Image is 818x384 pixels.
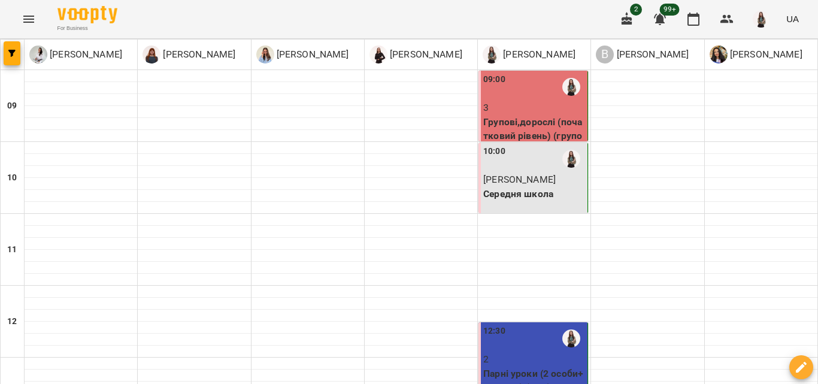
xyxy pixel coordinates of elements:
a: А [PERSON_NAME] [256,46,349,64]
a: К [PERSON_NAME] [369,46,462,64]
span: For Business [57,25,117,32]
button: Menu [14,5,43,34]
label: 12:30 [483,325,505,338]
p: [PERSON_NAME] [47,47,122,62]
p: [PERSON_NAME] [501,47,575,62]
p: [PERSON_NAME] [728,47,802,62]
img: О [29,46,47,64]
p: Групові,дорослі (початковий рівень) (групові дорослі) [483,115,585,158]
div: Катерина Постернак [369,46,462,64]
img: Омельченко Маргарита [562,329,580,347]
p: 2 [483,352,585,367]
h6: 09 [7,99,17,113]
div: Олена Камінська [710,46,802,64]
div: В [596,46,614,64]
label: 09:00 [483,73,505,86]
label: 10:00 [483,145,505,158]
span: UA [786,13,799,25]
img: М [143,46,160,64]
p: [PERSON_NAME] [614,47,689,62]
button: UA [781,8,804,30]
h6: 12 [7,315,17,328]
p: Середня школа [483,187,585,201]
img: А [256,46,274,64]
div: Анастасія Сікунда [256,46,349,64]
a: О [PERSON_NAME] [710,46,802,64]
p: [PERSON_NAME] [160,47,235,62]
img: К [369,46,387,64]
img: 6aba04e32ee3c657c737aeeda4e83600.jpg [753,11,769,28]
a: М [PERSON_NAME] [143,46,235,64]
h6: 11 [7,243,17,256]
p: 3 [483,101,585,115]
span: 2 [630,4,642,16]
p: [PERSON_NAME] [274,47,349,62]
img: О [710,46,728,64]
span: [PERSON_NAME] [483,174,556,185]
div: Васильєва Ірина Дмитрівна [596,46,689,64]
div: Омельченко Маргарита [483,46,575,64]
a: О [PERSON_NAME] [483,46,575,64]
img: Voopty Logo [57,6,117,23]
a: В [PERSON_NAME] [596,46,689,64]
p: [PERSON_NAME] [387,47,462,62]
img: О [483,46,501,64]
img: Омельченко Маргарита [562,78,580,96]
a: О [PERSON_NAME] [29,46,122,64]
h6: 10 [7,171,17,185]
img: Омельченко Маргарита [562,150,580,168]
div: Михайлова Тетяна [143,46,235,64]
div: Ольга Березій [29,46,122,64]
span: 99+ [660,4,680,16]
